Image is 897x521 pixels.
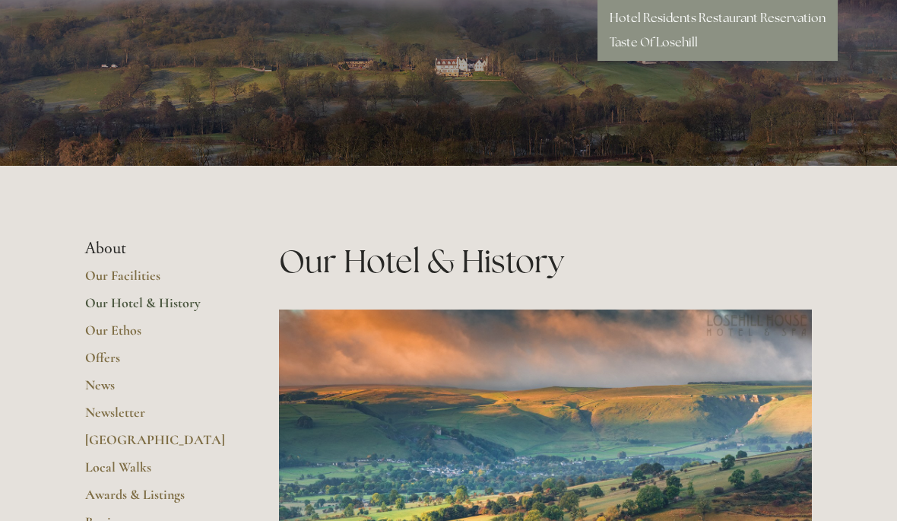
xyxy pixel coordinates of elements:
a: Our Facilities [85,267,230,294]
a: [GEOGRAPHIC_DATA] [85,431,230,459]
h1: Our Hotel & History [279,239,812,284]
a: Awards & Listings [85,486,230,513]
li: About [85,239,230,259]
a: Offers [85,349,230,376]
a: News [85,376,230,404]
a: Our Ethos [85,322,230,349]
a: Taste Of Losehill [610,34,698,50]
a: Hotel Residents Restaurant Reservation [610,10,826,26]
a: Our Hotel & History [85,294,230,322]
a: Local Walks [85,459,230,486]
a: Newsletter [85,404,230,431]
